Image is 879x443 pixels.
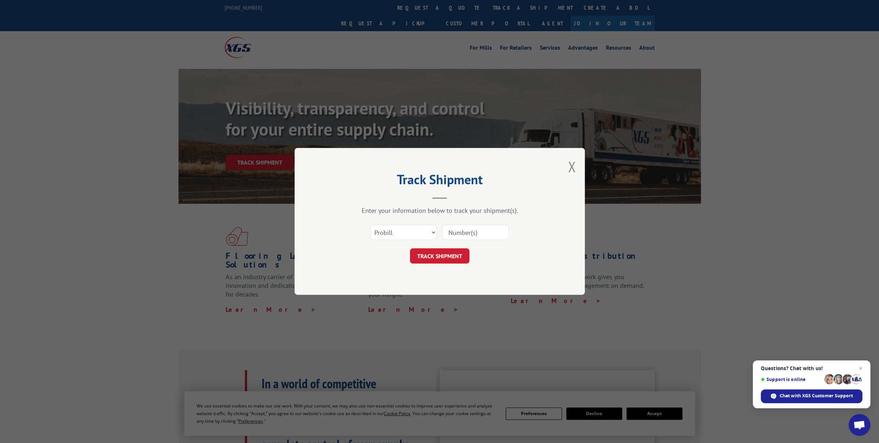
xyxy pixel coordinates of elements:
[442,225,509,240] input: Number(s)
[568,157,576,176] button: Close modal
[331,207,549,215] div: Enter your information below to track your shipment(s).
[761,365,862,371] span: Questions? Chat with us!
[849,414,870,436] div: Open chat
[761,377,822,382] span: Support is online
[331,174,549,188] h2: Track Shipment
[856,364,865,373] span: Close chat
[410,249,469,264] button: TRACK SHIPMENT
[761,389,862,403] div: Chat with XGS Customer Support
[780,393,853,399] span: Chat with XGS Customer Support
